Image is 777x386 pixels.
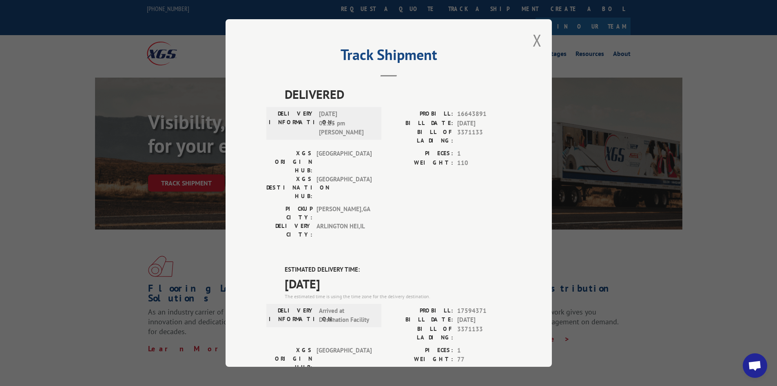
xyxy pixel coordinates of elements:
label: WEIGHT: [389,355,453,364]
label: DELIVERY INFORMATION: [269,109,315,137]
label: DELIVERY INFORMATION: [269,306,315,325]
span: ARLINGTON HEI , IL [317,222,372,239]
label: XGS ORIGIN HUB: [266,346,312,372]
span: [DATE] [457,119,511,128]
span: [GEOGRAPHIC_DATA] [317,346,372,372]
label: PROBILL: [389,109,453,119]
label: WEIGHT: [389,158,453,168]
label: XGS DESTINATION HUB: [266,175,312,201]
span: [GEOGRAPHIC_DATA] [317,175,372,201]
span: 1 [457,346,511,355]
span: 1 [457,149,511,158]
span: 17594371 [457,306,511,316]
span: 77 [457,355,511,364]
span: 3371133 [457,128,511,145]
label: PICKUP CITY: [266,205,312,222]
span: 110 [457,158,511,168]
span: 16643891 [457,109,511,119]
button: Close modal [533,29,542,51]
label: XGS ORIGIN HUB: [266,149,312,175]
span: [PERSON_NAME] , GA [317,205,372,222]
label: BILL OF LADING: [389,128,453,145]
label: PIECES: [389,149,453,158]
span: 3371133 [457,325,511,342]
h2: Track Shipment [266,49,511,65]
span: [DATE] [457,315,511,325]
label: PIECES: [389,346,453,355]
label: PROBILL: [389,306,453,316]
label: BILL OF LADING: [389,325,453,342]
label: BILL DATE: [389,315,453,325]
span: Arrived at Destination Facility [319,306,374,325]
span: [GEOGRAPHIC_DATA] [317,149,372,175]
span: DELIVERED [285,85,511,103]
span: [DATE] [285,274,511,293]
div: Open chat [743,353,767,378]
label: BILL DATE: [389,119,453,128]
div: The estimated time is using the time zone for the delivery destination. [285,293,511,300]
label: ESTIMATED DELIVERY TIME: [285,265,511,274]
span: [DATE] 01:25 pm [PERSON_NAME] [319,109,374,137]
label: DELIVERY CITY: [266,222,312,239]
